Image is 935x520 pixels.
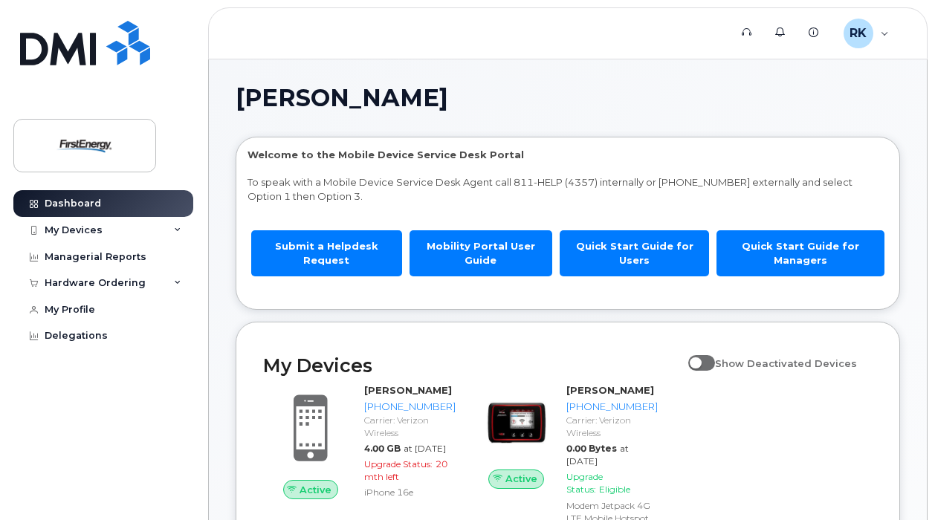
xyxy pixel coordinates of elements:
[505,472,537,486] span: Active
[715,357,857,369] span: Show Deactivated Devices
[566,443,617,454] span: 0.00 Bytes
[599,484,630,495] span: Eligible
[688,349,700,361] input: Show Deactivated Devices
[566,443,629,467] span: at [DATE]
[560,230,709,276] a: Quick Start Guide for Users
[484,391,548,455] img: image20231002-3703462-6vqpfc.jpeg
[236,87,448,109] span: [PERSON_NAME]
[716,230,884,276] a: Quick Start Guide for Managers
[300,483,331,497] span: Active
[566,414,658,439] div: Carrier: Verizon Wireless
[263,354,681,377] h2: My Devices
[566,384,654,396] strong: [PERSON_NAME]
[404,443,446,454] span: at [DATE]
[247,148,888,162] p: Welcome to the Mobile Device Service Desk Portal
[870,455,924,509] iframe: Messenger Launcher
[364,458,433,469] span: Upgrade Status:
[247,175,888,203] p: To speak with a Mobile Device Service Desk Agent call 811-HELP (4357) internally or [PHONE_NUMBER...
[251,230,402,276] a: Submit a Helpdesk Request
[364,400,456,414] div: [PHONE_NUMBER]
[364,486,456,498] div: iPhone 16e
[263,383,454,502] a: Active[PERSON_NAME][PHONE_NUMBER]Carrier: Verizon Wireless4.00 GBat [DATE]Upgrade Status:20 mth l...
[410,230,553,276] a: Mobility Portal User Guide
[364,384,452,396] strong: [PERSON_NAME]
[364,414,456,439] div: Carrier: Verizon Wireless
[566,471,603,495] span: Upgrade Status:
[566,400,658,414] div: [PHONE_NUMBER]
[364,458,447,482] span: 20 mth left
[364,443,401,454] span: 4.00 GB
